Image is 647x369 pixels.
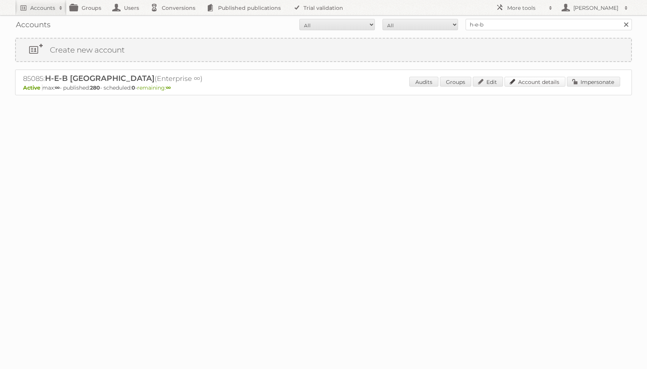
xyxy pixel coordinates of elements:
h2: [PERSON_NAME] [571,4,621,12]
a: Create new account [16,39,631,61]
h2: More tools [507,4,545,12]
a: Groups [440,77,471,87]
strong: ∞ [55,84,60,91]
a: Edit [473,77,503,87]
p: max: - published: - scheduled: - [23,84,624,91]
h2: Accounts [30,4,55,12]
span: remaining: [137,84,171,91]
a: Account details [505,77,565,87]
a: Audits [409,77,438,87]
span: Active [23,84,42,91]
strong: 280 [90,84,100,91]
a: Impersonate [567,77,620,87]
span: H-E-B [GEOGRAPHIC_DATA] [45,74,155,83]
strong: 0 [132,84,135,91]
strong: ∞ [166,84,171,91]
h2: 85085: (Enterprise ∞) [23,74,288,84]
